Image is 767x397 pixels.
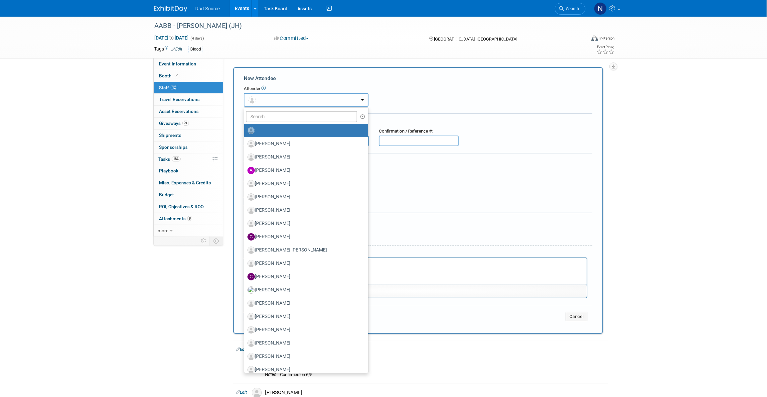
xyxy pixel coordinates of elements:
span: to [168,35,175,41]
span: Misc. Expenses & Credits [159,180,211,185]
a: Giveaways24 [154,118,223,129]
label: [PERSON_NAME] [247,165,362,176]
img: C.jpg [247,233,255,241]
img: Nicole Bailey [594,2,607,15]
div: Sales Representative [265,354,605,360]
a: Edit [171,47,182,51]
span: 12 [171,85,177,90]
label: [PERSON_NAME] [247,325,362,335]
span: Playbook [159,168,178,173]
span: Rad Source [195,6,220,11]
span: Staff [159,85,177,90]
span: 24 [182,121,189,126]
span: Giveaways [159,121,189,126]
td: Tags [154,46,182,53]
div: New Attendee [244,75,592,82]
label: [PERSON_NAME] [247,205,362,216]
label: [PERSON_NAME] [247,139,362,149]
img: Associate-Profile-5.png [247,340,255,347]
span: Attachments [159,216,192,221]
span: Budget [159,192,174,197]
img: Associate-Profile-5.png [247,193,255,201]
span: 8 [187,216,192,221]
img: Format-Inperson.png [591,36,598,41]
div: Confirmation / Reference #: [379,128,459,135]
label: [PERSON_NAME] [247,338,362,348]
a: Edit [236,390,247,395]
img: Associate-Profile-5.png [247,220,255,227]
span: Shipments [159,133,181,138]
span: Tasks [158,156,181,162]
div: Notes [244,250,587,256]
td: Toggle Event Tabs [210,237,223,245]
button: Committed [272,35,311,42]
div: Registration / Ticket Info (optional) [244,118,592,125]
img: Associate-Profile-5.png [247,353,255,360]
span: Travel Reservations [159,97,200,102]
label: [PERSON_NAME] [247,311,362,322]
label: [PERSON_NAME] [247,285,362,295]
label: [PERSON_NAME] [247,192,362,202]
img: Associate-Profile-5.png [247,260,255,267]
div: [PERSON_NAME] [265,389,605,396]
a: more [154,225,223,237]
button: Cancel [566,312,587,321]
span: (4 days) [190,36,204,41]
img: Associate-Profile-5.png [247,207,255,214]
a: ROI, Objectives & ROO [154,201,223,213]
div: [PERSON_NAME] [265,347,605,353]
img: Associate-Profile-5.png [247,326,255,334]
img: C.jpg [247,273,255,280]
div: Event Rating [596,46,614,49]
div: Cost: [244,158,592,165]
a: Event Information [154,58,223,70]
input: Search [246,111,357,122]
img: A.jpg [247,167,255,174]
a: Asset Reservations [154,106,223,117]
span: Search [564,6,579,11]
img: ExhibitDay [154,6,187,12]
label: [PERSON_NAME] [PERSON_NAME] [247,245,362,255]
i: Booth reservation complete [175,74,178,77]
div: Confirmed on 6/5 [280,372,605,378]
div: Attendee [244,86,592,92]
img: Associate-Profile-5.png [247,366,255,373]
a: Edit [236,347,247,352]
img: Associate-Profile-5.png [247,140,255,148]
span: more [158,228,168,233]
a: Misc. Expenses & Credits [154,177,223,189]
img: Associate-Profile-5.png [247,153,255,161]
label: [PERSON_NAME] [247,178,362,189]
a: Tasks18% [154,153,223,165]
div: Misc. Attachments & Notes [244,218,592,224]
label: [PERSON_NAME] [247,351,362,362]
a: Travel Reservations [154,94,223,105]
div: Blood [188,46,203,53]
span: Event Information [159,61,196,66]
iframe: Rich Text Area [244,258,587,284]
img: Unassigned-User-Icon.png [247,127,255,134]
a: Playbook [154,165,223,177]
span: Sponsorships [159,145,188,150]
label: [PERSON_NAME] [247,152,362,162]
span: 18% [172,156,181,161]
div: Notes: [265,372,277,377]
a: Staff12 [154,82,223,94]
img: Associate-Profile-5.png [247,300,255,307]
img: Associate-Profile-5.png [247,313,255,320]
div: In-Person [599,36,615,41]
a: Search [555,3,585,15]
a: Shipments [154,130,223,141]
label: [PERSON_NAME] [247,232,362,242]
div: Event Format [546,35,615,45]
label: [PERSON_NAME] [247,218,362,229]
span: Booth [159,73,179,78]
a: Budget [154,189,223,201]
a: Booth [154,70,223,82]
label: [PERSON_NAME] [247,271,362,282]
span: ROI, Objectives & ROO [159,204,204,209]
span: [GEOGRAPHIC_DATA], [GEOGRAPHIC_DATA] [434,37,517,42]
div: AABB - [PERSON_NAME] (JH) [152,20,575,32]
span: Asset Reservations [159,109,199,114]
